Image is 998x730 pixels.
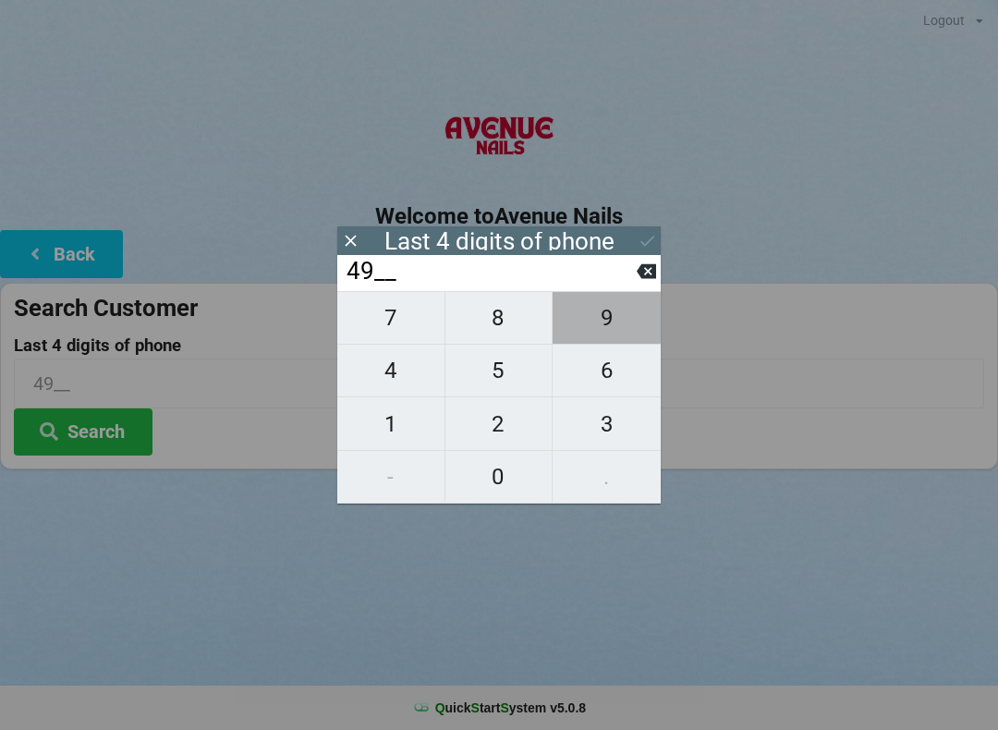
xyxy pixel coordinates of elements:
span: 3 [553,405,661,444]
button: 3 [553,397,661,450]
button: 4 [337,345,445,397]
button: 7 [337,291,445,345]
span: 4 [337,351,444,390]
span: 0 [445,457,553,496]
button: 9 [553,291,661,345]
span: 1 [337,405,444,444]
div: Last 4 digits of phone [384,232,615,250]
span: 2 [445,405,553,444]
span: 7 [337,298,444,337]
button: 6 [553,345,661,397]
button: 2 [445,397,554,450]
span: 5 [445,351,553,390]
span: 6 [553,351,661,390]
button: 1 [337,397,445,450]
span: 9 [553,298,661,337]
button: 5 [445,345,554,397]
button: 0 [445,451,554,504]
button: 8 [445,291,554,345]
span: 8 [445,298,553,337]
